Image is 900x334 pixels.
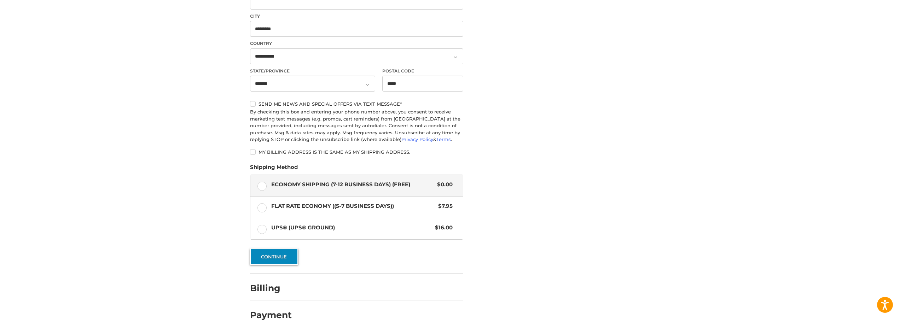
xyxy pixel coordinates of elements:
h2: Payment [250,310,292,321]
h2: Billing [250,283,291,294]
iframe: Google Customer Reviews [842,315,900,334]
a: Terms [436,136,451,142]
label: Country [250,40,463,47]
button: Continue [250,248,298,265]
label: State/Province [250,68,375,74]
label: My billing address is the same as my shipping address. [250,149,463,155]
span: UPS® (UPS® Ground) [271,224,432,232]
span: $0.00 [434,181,453,189]
a: Privacy Policy [401,136,433,142]
div: By checking this box and entering your phone number above, you consent to receive marketing text ... [250,109,463,143]
span: $7.95 [435,202,453,210]
span: Flat Rate Economy ((5-7 Business Days)) [271,202,435,210]
label: Postal Code [382,68,464,74]
label: Send me news and special offers via text message* [250,101,463,107]
legend: Shipping Method [250,163,298,175]
span: Economy Shipping (7-12 Business Days) (Free) [271,181,434,189]
label: City [250,13,463,19]
span: $16.00 [431,224,453,232]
